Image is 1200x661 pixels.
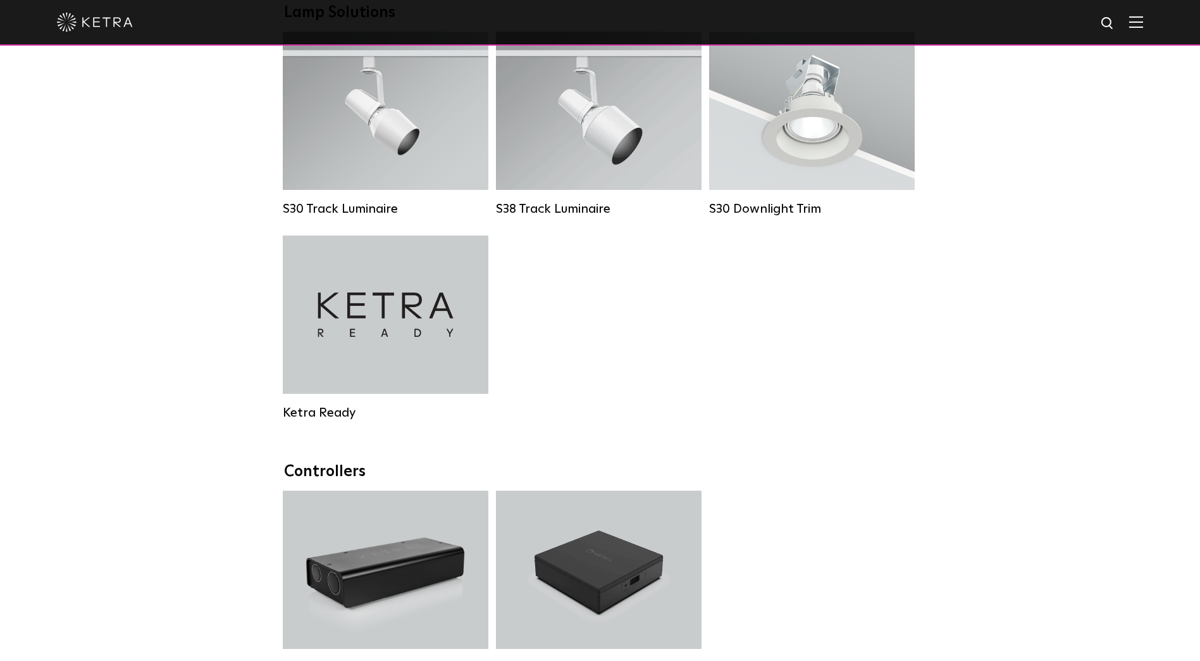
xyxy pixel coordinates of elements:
img: ketra-logo-2019-white [57,13,133,32]
a: S30 Track Luminaire Lumen Output:1100Colors:White / BlackBeam Angles:15° / 25° / 40° / 60° / 90°W... [283,32,488,217]
a: S30 Downlight Trim S30 Downlight Trim [709,32,915,217]
div: Ketra Ready [283,405,488,420]
div: Controllers [284,463,917,481]
img: search icon [1100,16,1116,32]
div: S30 Downlight Trim [709,201,915,217]
a: Ketra Ready Ketra Ready [283,236,488,420]
a: S38 Track Luminaire Lumen Output:1100Colors:White / BlackBeam Angles:10° / 25° / 40° / 60°Wattage... [496,32,702,217]
img: Hamburger%20Nav.svg [1129,16,1143,28]
div: S38 Track Luminaire [496,201,702,217]
div: S30 Track Luminaire [283,201,488,217]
